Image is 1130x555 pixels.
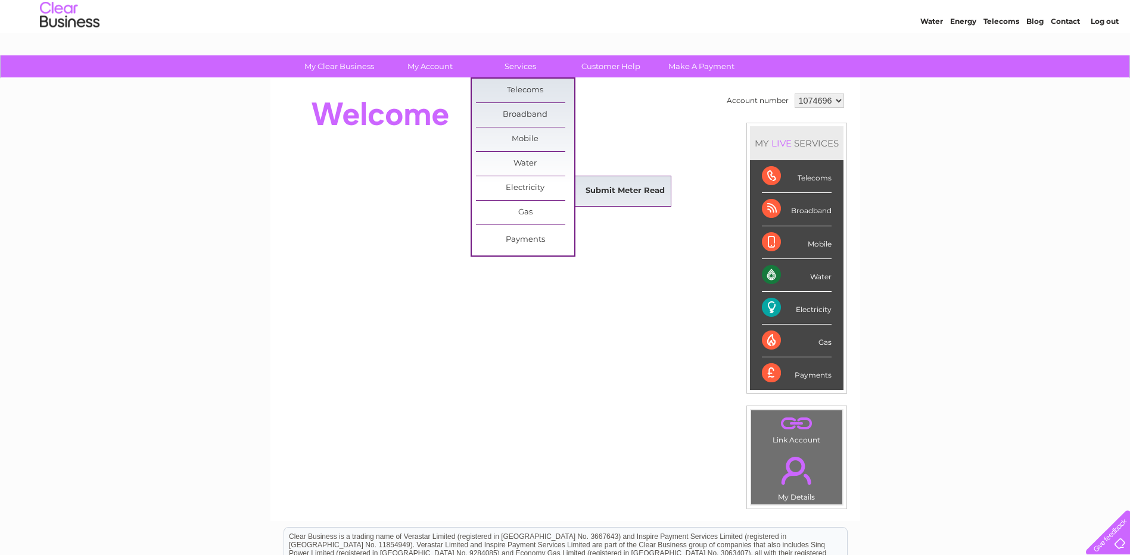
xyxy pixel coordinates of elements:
a: Water [920,51,943,60]
a: Contact [1051,51,1080,60]
div: Broadband [762,193,832,226]
div: LIVE [769,138,794,149]
img: logo.png [39,31,100,67]
td: Account number [724,91,792,111]
div: Gas [762,325,832,357]
td: Link Account [751,410,843,447]
a: . [754,413,839,434]
div: Telecoms [762,160,832,193]
a: Mobile [476,127,574,151]
div: Payments [762,357,832,389]
a: Services [471,55,569,77]
div: Electricity [762,292,832,325]
a: Customer Help [562,55,660,77]
div: Water [762,259,832,292]
a: Telecoms [983,51,1019,60]
a: My Clear Business [290,55,388,77]
a: Gas [476,201,574,225]
a: Make A Payment [652,55,751,77]
a: Energy [950,51,976,60]
a: . [754,450,839,491]
a: Payments [476,228,574,252]
div: Clear Business is a trading name of Verastar Limited (registered in [GEOGRAPHIC_DATA] No. 3667643... [284,7,847,58]
div: Mobile [762,226,832,259]
a: Blog [1026,51,1044,60]
a: My Account [381,55,479,77]
a: Water [476,152,574,176]
a: 0333 014 3131 [905,6,988,21]
a: Electricity [476,176,574,200]
a: Submit Meter Read [576,179,674,203]
td: My Details [751,447,843,505]
div: MY SERVICES [750,126,843,160]
a: Broadband [476,103,574,127]
a: Log out [1091,51,1119,60]
a: Telecoms [476,79,574,102]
